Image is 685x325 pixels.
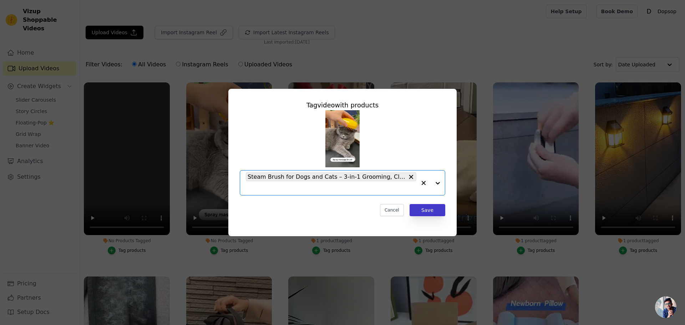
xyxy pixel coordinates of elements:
img: tn-d5cdc949ae7d4ffab80923d4610f5bee.png [325,110,360,167]
button: Save [410,204,445,216]
a: Open chat [655,296,676,318]
span: Steam Brush for Dogs and Cats – 3-in-1 Grooming, Cleaning and Shedding Solution [248,172,406,181]
button: Cancel [380,204,404,216]
div: Tag video with products [240,100,445,110]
